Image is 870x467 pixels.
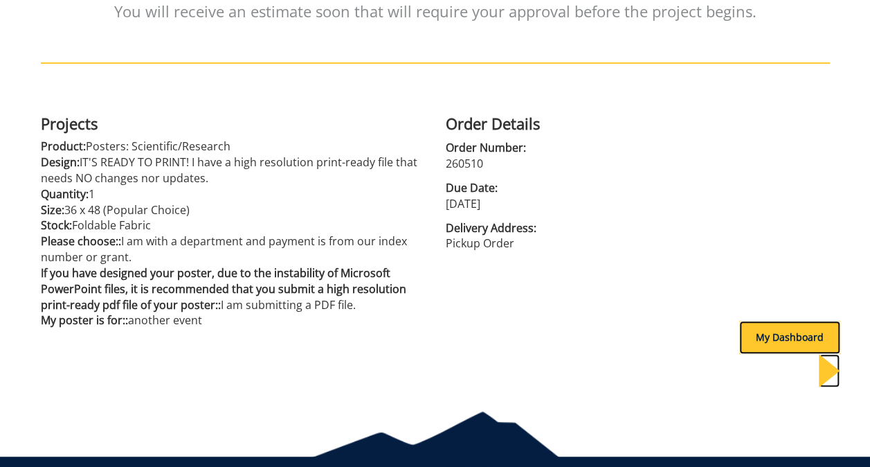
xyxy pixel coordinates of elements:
p: 36 x 48 (Popular Choice) [41,202,425,218]
p: Posters: Scientific/Research [41,139,425,155]
p: Pickup Order [446,236,830,252]
span: Please choose:: [41,233,121,249]
a: My Dashboard [739,331,840,344]
span: Order Number: [446,140,830,156]
span: Delivery Address: [446,220,830,236]
div: My Dashboard [739,321,840,354]
p: I am submitting a PDF file. [41,265,425,313]
span: Product: [41,139,86,154]
span: My poster is for:: [41,312,128,328]
p: IT'S READY TO PRINT! I have a high resolution print-ready file that needs NO changes nor updates. [41,155,425,186]
p: [DATE] [446,196,830,212]
span: Size: [41,202,64,218]
p: Foldable Fabric [41,218,425,233]
span: If you have designed your poster, due to the instability of Microsoft PowerPoint files, it is rec... [41,265,406,312]
p: 260510 [446,156,830,172]
span: Stock: [41,218,72,233]
span: Design: [41,155,80,170]
p: I am with a department and payment is from our index number or grant. [41,233,425,265]
p: 1 [41,186,425,202]
p: another event [41,312,425,328]
span: Due Date: [446,180,830,196]
h4: Projects [41,115,425,132]
h4: Order Details [446,115,830,132]
span: Quantity: [41,186,89,202]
